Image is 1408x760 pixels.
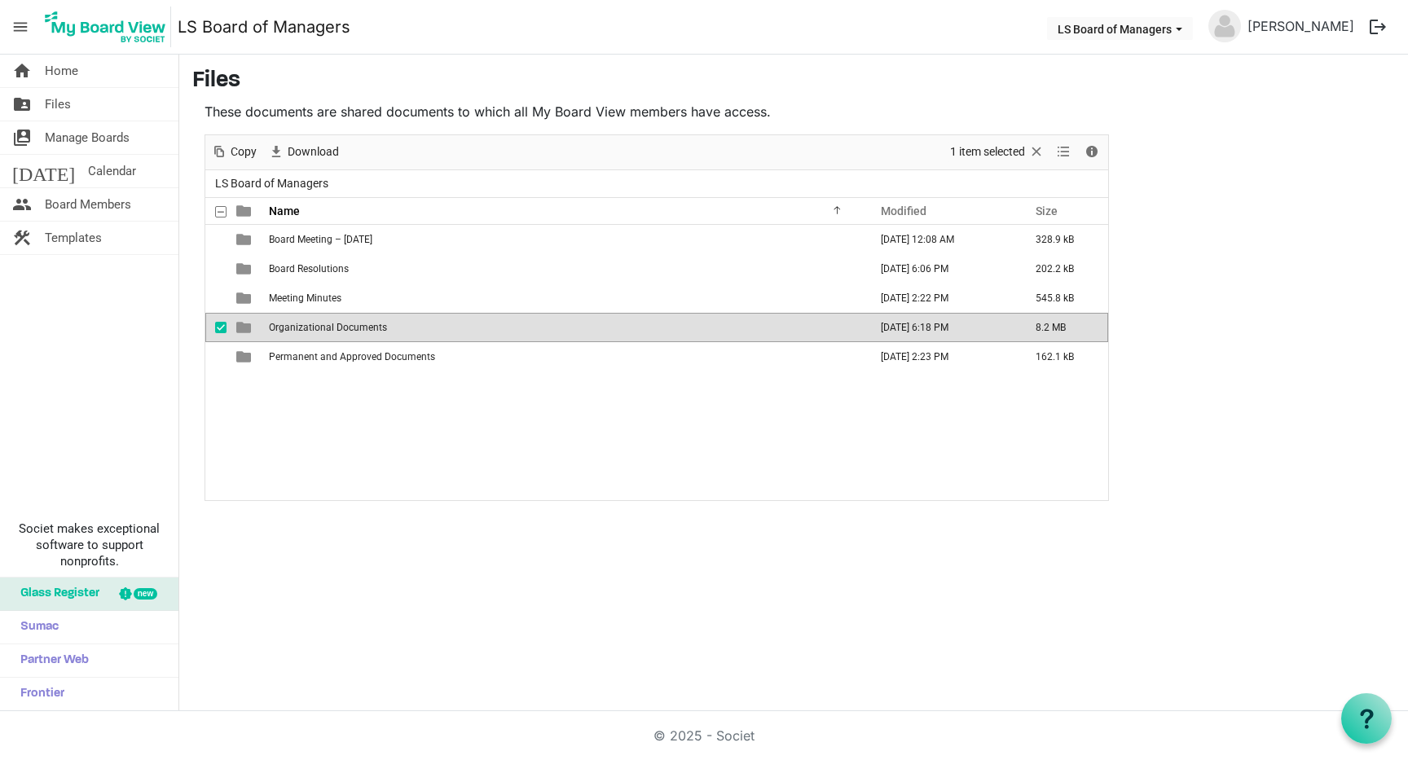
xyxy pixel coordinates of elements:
[227,254,264,283] td: is template cell column header type
[286,142,341,162] span: Download
[7,521,171,569] span: Societ makes exceptional software to support nonprofits.
[45,222,102,254] span: Templates
[227,342,264,371] td: is template cell column header type
[269,322,387,333] span: Organizational Documents
[205,342,227,371] td: checkbox
[944,135,1050,169] div: Clear selection
[864,254,1019,283] td: September 10, 2025 6:06 PM column header Modified
[12,188,32,221] span: people
[864,283,1019,313] td: September 10, 2025 2:22 PM column header Modified
[205,283,227,313] td: checkbox
[1241,10,1361,42] a: [PERSON_NAME]
[264,225,864,254] td: Board Meeting – September 17, 2025 is template cell column header Name
[45,188,131,221] span: Board Members
[948,142,1048,162] button: Selection
[266,142,342,162] button: Download
[864,342,1019,371] td: September 10, 2025 2:23 PM column header Modified
[262,135,345,169] div: Download
[269,351,435,362] span: Permanent and Approved Documents
[88,155,136,187] span: Calendar
[264,254,864,283] td: Board Resolutions is template cell column header Name
[1019,225,1108,254] td: 328.9 kB is template cell column header Size
[1050,135,1078,169] div: View
[192,68,1395,95] h3: Files
[1047,17,1193,40] button: LS Board of Managers dropdownbutton
[178,11,350,43] a: LS Board of Managers
[1019,342,1108,371] td: 162.1 kB is template cell column header Size
[1078,135,1106,169] div: Details
[227,313,264,342] td: is template cell column header type
[1208,10,1241,42] img: no-profile-picture.svg
[1054,142,1073,162] button: View dropdownbutton
[864,225,1019,254] td: September 13, 2025 12:08 AM column header Modified
[864,313,1019,342] td: September 10, 2025 6:18 PM column header Modified
[1361,10,1395,44] button: logout
[227,283,264,313] td: is template cell column header type
[12,55,32,87] span: home
[1036,204,1058,217] span: Size
[5,11,36,42] span: menu
[209,142,260,162] button: Copy
[12,678,64,710] span: Frontier
[12,121,32,154] span: switch_account
[264,283,864,313] td: Meeting Minutes is template cell column header Name
[653,727,755,744] a: © 2025 - Societ
[948,142,1027,162] span: 1 item selected
[40,7,178,47] a: My Board View Logo
[12,644,89,677] span: Partner Web
[205,225,227,254] td: checkbox
[881,204,926,217] span: Modified
[12,88,32,121] span: folder_shared
[1081,142,1103,162] button: Details
[205,254,227,283] td: checkbox
[229,142,258,162] span: Copy
[12,155,75,187] span: [DATE]
[45,88,71,121] span: Files
[45,121,130,154] span: Manage Boards
[45,55,78,87] span: Home
[205,102,1109,121] p: These documents are shared documents to which all My Board View members have access.
[212,174,332,194] span: LS Board of Managers
[269,234,372,245] span: Board Meeting – [DATE]
[205,313,227,342] td: checkbox
[269,263,349,275] span: Board Resolutions
[264,313,864,342] td: Organizational Documents is template cell column header Name
[1019,283,1108,313] td: 545.8 kB is template cell column header Size
[12,611,59,644] span: Sumac
[227,225,264,254] td: is template cell column header type
[269,292,341,304] span: Meeting Minutes
[1019,254,1108,283] td: 202.2 kB is template cell column header Size
[12,578,99,610] span: Glass Register
[269,204,300,217] span: Name
[40,7,171,47] img: My Board View Logo
[205,135,262,169] div: Copy
[134,588,157,600] div: new
[12,222,32,254] span: construction
[1019,313,1108,342] td: 8.2 MB is template cell column header Size
[264,342,864,371] td: Permanent and Approved Documents is template cell column header Name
